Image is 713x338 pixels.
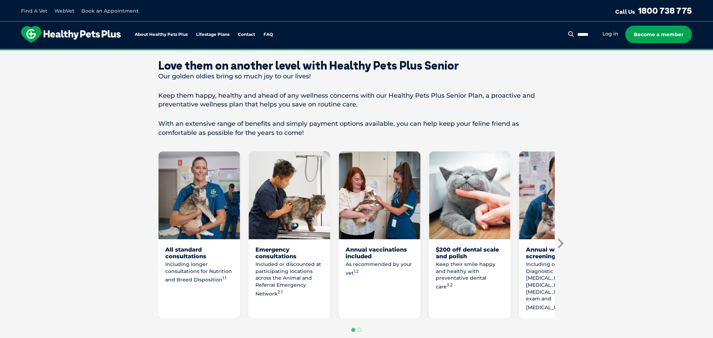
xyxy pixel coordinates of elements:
[165,246,233,260] div: All standard consultations
[615,8,635,15] span: Call Us
[238,32,255,37] a: Contact
[165,261,233,283] p: Including longer consultations for Nutrition and Breed Disposition
[346,246,413,260] div: Annual vaccinations included
[555,238,565,249] button: Next slide
[351,328,355,332] button: Go to page 1
[196,32,229,37] a: Lifestage Plans
[54,8,74,14] a: WebVet
[615,5,692,16] a: Call Us1800 738 775
[226,49,488,56] span: Proactive, preventative wellness program designed to keep your pet healthier and happier for longer
[354,269,359,274] sup: 1.2
[602,31,618,37] a: Log in
[278,290,282,294] sup: 2.1
[519,151,601,318] li: 5 of 8
[264,32,273,37] a: FAQ
[158,91,555,109] p: Keep them happy, healthy and ahead of any wellness concerns with our Healthy Pets Plus Senior Pla...
[81,8,139,14] a: Book an Appointment
[255,261,323,297] p: Included or discounted at participating locations across the Animal and Referral Emergency Network
[625,26,692,43] a: Become a member
[339,151,420,318] li: 3 of 8
[526,261,594,311] p: Including one each of: Diagnostic [MEDICAL_DATA], [MEDICAL_DATA], [MEDICAL_DATA] faecal exam and ...
[447,282,453,287] sup: 3.2
[567,31,575,38] button: Search
[358,328,362,332] button: Go to page 2
[158,151,240,318] li: 1 of 8
[158,59,555,72] div: Love them on another level with Healthy Pets Plus Senior
[346,261,413,277] p: As recommended by your vet
[158,327,555,333] ul: Select a slide to show
[158,72,555,81] p: Our golden oldies bring so much joy to our lives!
[526,246,594,260] div: Annual wellness screenings
[135,32,188,37] a: About Healthy Pets Plus
[429,151,511,318] li: 4 of 8
[248,151,330,318] li: 2 of 8
[436,246,504,260] div: $200 off dental scale and polish
[158,119,555,137] p: With an extensive range of benefits and simply payment options available, you can help keep your ...
[21,26,121,43] img: hpp-logo
[255,246,323,260] div: Emergency consultations
[436,261,504,290] p: Keep their smile happy and healthy with preventative dental care
[222,275,226,280] sup: 1.1
[21,8,47,14] a: Find A Vet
